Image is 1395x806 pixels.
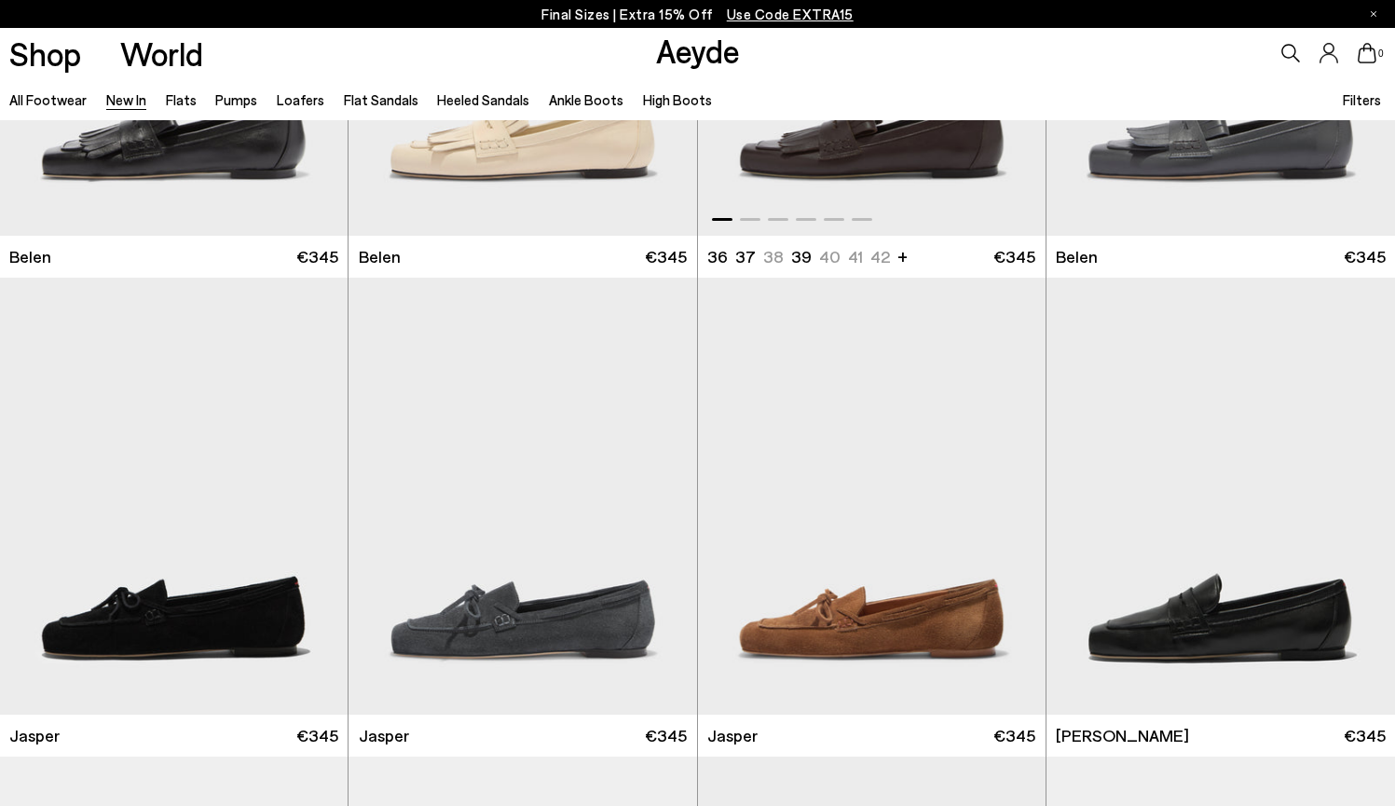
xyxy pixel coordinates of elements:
[643,91,712,108] a: High Boots
[349,715,696,757] a: Jasper €345
[1046,715,1395,757] a: [PERSON_NAME] €345
[1344,245,1386,268] span: €345
[296,245,338,268] span: €345
[349,236,696,278] a: Belen €345
[1343,91,1381,108] span: Filters
[698,278,1046,715] img: Jasper Moccasin Loafers
[698,236,1046,278] a: 36 37 38 39 40 41 42 + €345
[344,91,418,108] a: Flat Sandals
[359,724,409,747] span: Jasper
[120,37,203,70] a: World
[541,3,854,26] p: Final Sizes | Extra 15% Off
[698,715,1046,757] a: Jasper €345
[791,245,812,268] li: 39
[897,243,908,268] li: +
[993,724,1035,747] span: €345
[1046,278,1393,715] img: Jasper Moccasin Loafers
[735,245,756,268] li: 37
[707,724,758,747] span: Jasper
[698,278,1046,715] a: 6 / 6 1 / 6 2 / 6 3 / 6 4 / 6 5 / 6 6 / 6 1 / 6 Next slide Previous slide
[1056,245,1098,268] span: Belen
[9,724,60,747] span: Jasper
[1358,43,1376,63] a: 0
[656,31,740,70] a: Aeyde
[549,91,623,108] a: Ankle Boots
[359,245,401,268] span: Belen
[1344,724,1386,747] span: €345
[437,91,529,108] a: Heeled Sandals
[727,6,854,22] span: Navigate to /collections/ss25-final-sizes
[1376,48,1386,59] span: 0
[215,91,257,108] a: Pumps
[277,91,324,108] a: Loafers
[349,278,696,715] img: Jasper Moccasin Loafers
[166,91,197,108] a: Flats
[698,278,1046,715] div: 1 / 6
[1046,278,1395,715] img: Lana Moccasin Loafers
[993,245,1035,268] span: €345
[106,91,146,108] a: New In
[9,91,87,108] a: All Footwear
[645,724,687,747] span: €345
[1046,278,1393,715] div: 2 / 6
[1046,236,1395,278] a: Belen €345
[9,37,81,70] a: Shop
[9,245,51,268] span: Belen
[645,245,687,268] span: €345
[707,245,884,268] ul: variant
[296,724,338,747] span: €345
[1056,724,1189,747] span: [PERSON_NAME]
[707,245,728,268] li: 36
